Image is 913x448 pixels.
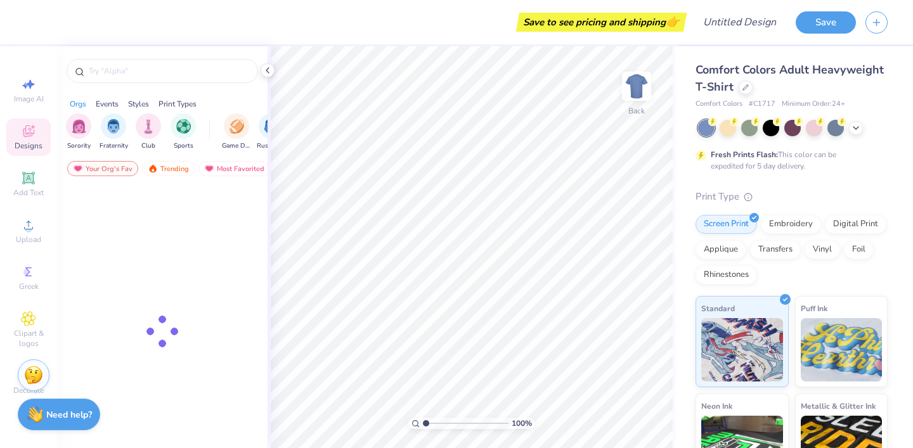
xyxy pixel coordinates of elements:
[701,302,735,315] span: Standard
[696,266,757,285] div: Rhinestones
[100,113,128,151] div: filter for Fraternity
[825,215,886,234] div: Digital Print
[204,164,214,173] img: most_fav.gif
[701,399,732,413] span: Neon Ink
[174,141,193,151] span: Sports
[176,119,191,134] img: Sports Image
[761,215,821,234] div: Embroidery
[801,302,827,315] span: Puff Ink
[222,113,251,151] button: filter button
[693,10,786,35] input: Untitled Design
[136,113,161,151] button: filter button
[696,189,888,204] div: Print Type
[171,113,196,151] div: filter for Sports
[711,150,778,160] strong: Fresh Prints Flash:
[701,318,783,381] img: Standard
[696,62,884,94] span: Comfort Colors Adult Heavyweight T-Shirt
[66,113,91,151] div: filter for Sorority
[107,119,120,134] img: Fraternity Image
[73,164,83,173] img: most_fav.gif
[796,11,856,34] button: Save
[198,161,270,176] div: Most Favorited
[711,149,867,172] div: This color can be expedited for 5 day delivery.
[666,14,680,29] span: 👉
[67,161,138,176] div: Your Org's Fav
[624,74,649,99] img: Back
[519,13,683,32] div: Save to see pricing and shipping
[100,141,128,151] span: Fraternity
[46,409,92,421] strong: Need help?
[15,141,42,151] span: Designs
[801,399,876,413] span: Metallic & Glitter Ink
[16,234,41,245] span: Upload
[782,99,845,110] span: Minimum Order: 24 +
[70,98,86,110] div: Orgs
[148,164,158,173] img: trending.gif
[749,99,775,110] span: # C1717
[696,215,757,234] div: Screen Print
[257,141,286,151] span: Rush & Bid
[100,113,128,151] button: filter button
[67,141,91,151] span: Sorority
[96,98,119,110] div: Events
[801,318,883,381] img: Puff Ink
[257,113,286,151] button: filter button
[696,99,742,110] span: Comfort Colors
[171,113,196,151] button: filter button
[696,240,746,259] div: Applique
[628,105,645,117] div: Back
[13,385,44,395] span: Decorate
[230,119,244,134] img: Game Day Image
[264,119,279,134] img: Rush & Bid Image
[222,113,251,151] div: filter for Game Day
[805,240,840,259] div: Vinyl
[6,328,51,349] span: Clipart & logos
[13,188,44,198] span: Add Text
[141,141,155,151] span: Club
[512,418,532,429] span: 100 %
[222,141,251,151] span: Game Day
[128,98,149,110] div: Styles
[142,161,195,176] div: Trending
[66,113,91,151] button: filter button
[159,98,197,110] div: Print Types
[72,119,86,134] img: Sorority Image
[87,65,250,77] input: Try "Alpha"
[750,240,801,259] div: Transfers
[19,281,39,291] span: Greek
[14,94,44,104] span: Image AI
[844,240,874,259] div: Foil
[136,113,161,151] div: filter for Club
[141,119,155,134] img: Club Image
[257,113,286,151] div: filter for Rush & Bid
